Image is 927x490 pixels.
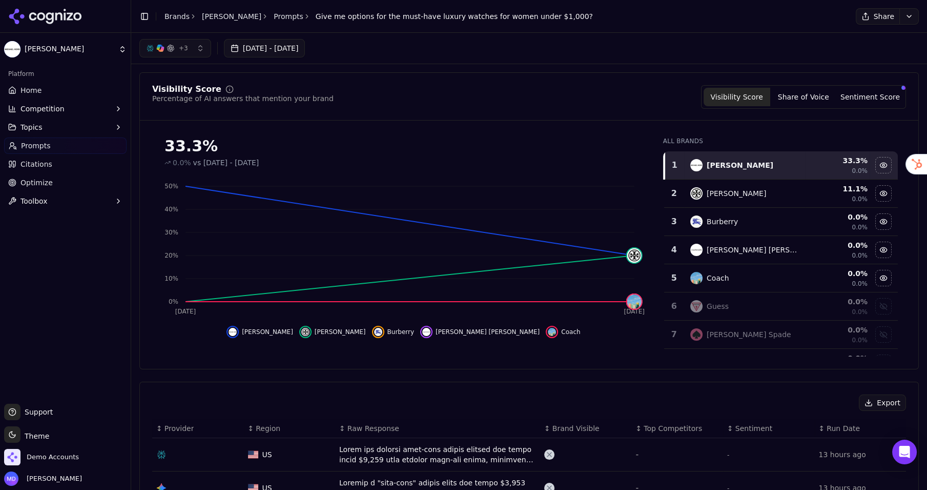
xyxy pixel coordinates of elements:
[807,353,868,363] div: 0.0 %
[852,223,868,231] span: 0.0%
[20,407,53,417] span: Support
[4,449,20,465] img: Demo Accounts
[4,174,127,191] a: Optimize
[4,472,18,486] img: Melissa Dowd
[4,193,127,209] button: Toolbox
[152,93,334,104] div: Percentage of AI answers that mention your brand
[164,206,178,213] tspan: 40%
[707,273,729,283] div: Coach
[4,156,127,172] a: Citations
[644,423,702,434] span: Top Competitors
[707,245,799,255] div: [PERSON_NAME] [PERSON_NAME]
[663,137,898,145] div: All Brands
[636,448,719,461] div: -
[301,328,310,336] img: tory burch
[664,321,898,349] tr: 7kate spade[PERSON_NAME] Spade0.0%0.0%Show kate spade data
[4,41,20,57] img: Michael Kors
[875,242,892,258] button: Hide calvin klein data
[668,244,680,256] div: 4
[875,185,892,202] button: Hide tory burch data
[770,88,837,106] button: Share of Voice
[347,423,399,434] span: Raw Response
[374,328,382,336] img: burberry
[807,325,868,335] div: 0.0 %
[540,419,632,438] th: Brand Visible
[164,137,643,155] div: 33.3%
[852,167,868,175] span: 0.0%
[664,292,898,321] tr: 6guessGuess0.0%0.0%Show guess data
[707,329,791,340] div: [PERSON_NAME] Spade
[690,244,703,256] img: calvin klein
[723,419,815,438] th: Sentiment
[164,252,178,259] tspan: 20%
[20,122,43,132] span: Topics
[690,187,703,200] img: tory burch
[179,44,188,52] span: + 3
[690,215,703,228] img: burberry
[27,453,79,462] span: Demo Accounts
[4,101,127,117] button: Competition
[248,450,258,459] img: US
[669,159,680,171] div: 1
[819,449,902,460] div: 13 hours ago
[23,474,82,483] span: [PERSON_NAME]
[727,452,729,459] span: -
[668,215,680,228] div: 3
[819,423,902,434] div: ↕Run Date
[436,328,540,336] span: [PERSON_NAME] [PERSON_NAME]
[664,180,898,208] tr: 2tory burch[PERSON_NAME]11.1%0.0%Hide tory burch data
[627,295,642,309] img: coach
[668,300,680,312] div: 6
[852,195,868,203] span: 0.0%
[707,160,773,170] div: [PERSON_NAME]
[664,349,898,377] tr: 0.0%Show marc jacobs data
[859,395,906,411] button: Export
[668,272,680,284] div: 5
[707,188,766,199] div: [PERSON_NAME]
[727,423,811,434] div: ↕Sentiment
[852,280,868,288] span: 0.0%
[229,328,237,336] img: michael kors
[852,308,868,316] span: 0.0%
[20,85,42,95] span: Home
[627,248,642,263] img: tory burch
[875,157,892,173] button: Hide michael kors data
[4,66,127,82] div: Platform
[875,213,892,230] button: Hide burberry data
[193,158,259,168] span: vs [DATE] - [DATE]
[561,328,580,336] span: Coach
[20,178,53,188] span: Optimize
[664,208,898,236] tr: 3burberryBurberry0.0%0.0%Hide burberry data
[668,187,680,200] div: 2
[420,326,540,338] button: Hide calvin klein data
[152,438,906,472] tr: USUSLorem ips dolorsi amet-cons adipis elitsed doe tempo incid $9,259 utla etdolor magn-ali enima...
[299,326,366,338] button: Hide tory burch data
[544,423,628,434] div: ↕Brand Visible
[164,229,178,236] tspan: 30%
[664,264,898,292] tr: 5coachCoach0.0%0.0%Hide coach data
[20,159,52,169] span: Citations
[169,298,178,305] tspan: 0%
[274,11,303,22] a: Prompts
[20,104,65,114] span: Competition
[827,423,860,434] span: Run Date
[664,236,898,264] tr: 4calvin klein[PERSON_NAME] [PERSON_NAME]0.0%0.0%Hide calvin klein data
[807,268,868,279] div: 0.0 %
[202,11,261,22] a: [PERSON_NAME]
[4,119,127,135] button: Topics
[690,328,703,341] img: kate spade
[20,196,48,206] span: Toolbox
[422,328,430,336] img: calvin klein
[156,423,240,434] div: ↕Provider
[875,326,892,343] button: Show kate spade data
[636,423,719,434] div: ↕Top Competitors
[548,328,556,336] img: coach
[224,39,305,57] button: [DATE] - [DATE]
[707,217,738,227] div: Burberry
[226,326,293,338] button: Hide michael kors data
[852,336,868,344] span: 0.0%
[152,419,244,438] th: Provider
[664,151,898,180] tr: 1michael kors[PERSON_NAME]33.3%0.0%Hide michael kors data
[707,301,729,311] div: Guess
[248,423,332,434] div: ↕Region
